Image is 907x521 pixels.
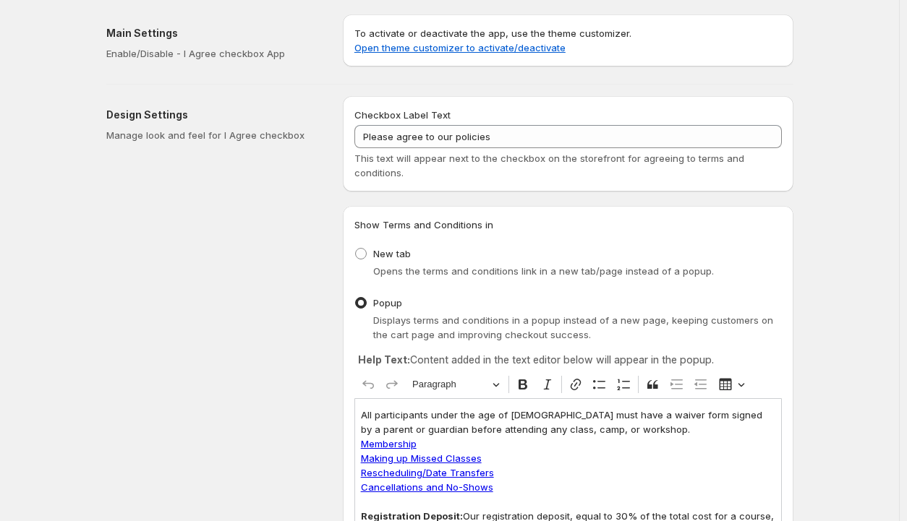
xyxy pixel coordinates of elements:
[354,42,566,53] a: Open theme customizer to activate/deactivate
[373,297,402,309] span: Popup
[361,481,493,493] a: Cancellations and No-Shows
[106,108,320,122] h2: Design Settings
[373,314,773,340] span: Displays terms and conditions in a popup instead of a new page, keeping customers on the cart pag...
[106,26,320,40] h2: Main Settings
[406,374,506,396] button: Paragraph, Heading
[358,353,410,366] strong: Help Text:
[354,109,451,121] span: Checkbox Label Text
[412,376,487,393] span: Paragraph
[361,438,417,449] a: Membership
[361,408,775,436] p: All participants under the age of [DEMOGRAPHIC_DATA] must have a waiver form signed by a parent o...
[354,371,782,398] div: Editor toolbar
[106,128,320,142] p: Manage look and feel for I Agree checkbox
[354,152,744,178] span: This text will appear next to the checkbox on the storefront for agreeing to terms and conditions.
[106,46,320,61] p: Enable/Disable - I Agree checkbox App
[361,467,494,478] a: Rescheduling/Date Transfers
[373,248,411,259] span: New tab
[361,452,482,464] a: Making up Missed Classes
[354,219,493,231] span: Show Terms and Conditions in
[354,26,782,55] p: To activate or deactivate the app, use the theme customizer.
[373,265,714,277] span: Opens the terms and conditions link in a new tab/page instead of a popup.
[358,353,778,367] p: Content added in the text editor below will appear in the popup.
